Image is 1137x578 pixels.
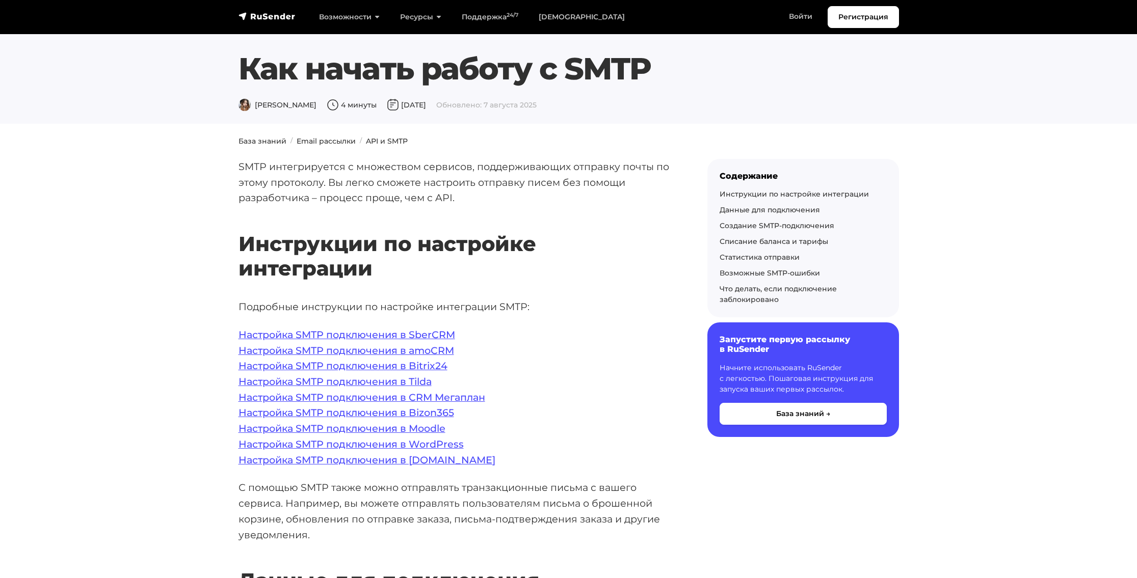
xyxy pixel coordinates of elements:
a: Настройка SMTP подключения в [DOMAIN_NAME] [239,454,495,466]
button: База знаний → [720,403,887,425]
a: Списание баланса и тарифы [720,237,828,246]
a: Возможности [309,7,390,27]
a: API и SMTP [366,136,408,146]
a: Настройка SMTP подключения в WordPress [239,438,464,450]
a: Настройка SMTP подключения в Moodle [239,422,445,434]
span: [PERSON_NAME] [239,100,316,109]
p: С помощью SMTP также можно отправлять транзакционные письма с вашего сервиса. Например, вы можете... [239,480,675,542]
p: Начните использовать RuSender с легкостью. Пошаговая инструкция для запуска ваших первых рассылок. [720,363,887,395]
a: Настройка SMTP подключения в CRM Мегаплан [239,391,485,403]
a: Данные для подключения [720,205,820,214]
img: RuSender [239,11,296,21]
a: Создание SMTP-подключения [720,221,834,230]
a: [DEMOGRAPHIC_DATA] [528,7,635,27]
span: 4 минуты [327,100,377,109]
div: Содержание [720,171,887,181]
a: Запустите первую рассылку в RuSender Начните использовать RuSender с легкостью. Пошаговая инструк... [707,322,899,436]
a: Настройка SMTP подключения в amoCRM [239,344,454,356]
p: SMTP интегрируется с множеством сервисов, поддерживающих отправку почты по этому протоколу. Вы ле... [239,159,675,206]
a: Настройка SMTP подключения в Tilda [239,375,432,388]
h2: Инструкции по настройке интеграции [239,202,675,281]
a: Статистика отправки [720,253,800,262]
h6: Запустите первую рассылку в RuSender [720,335,887,354]
span: [DATE] [387,100,426,109]
a: Поддержка24/7 [452,7,528,27]
a: Email рассылки [297,136,356,146]
p: Подробные инструкции по настройке интеграции SMTP: [239,299,675,315]
a: Войти [779,6,823,27]
img: Время чтения [327,99,339,111]
a: Возможные SMTP-ошибки [720,268,820,278]
a: База знаний [239,136,286,146]
span: Обновлено: 7 августа 2025 [436,100,537,109]
h1: Как начать работу с SMTP [239,50,899,87]
a: Инструкции по настройке интеграции [720,189,869,199]
a: Ресурсы [390,7,452,27]
sup: 24/7 [507,12,518,18]
nav: breadcrumb [232,136,905,147]
a: Настройка SMTP подключения в SberCRM [239,328,455,341]
a: Настройка SMTP подключения в Bitrix24 [239,360,447,372]
a: Настройка SMTP подключения в Bizon365 [239,406,454,419]
a: Регистрация [828,6,899,28]
a: Что делать, если подключение заблокировано [720,284,837,304]
img: Дата публикации [387,99,399,111]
